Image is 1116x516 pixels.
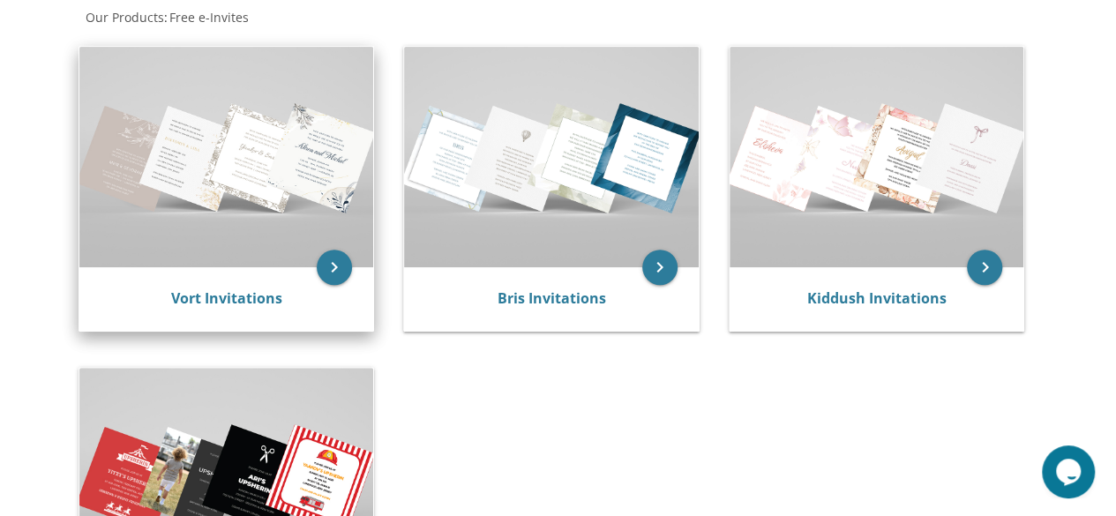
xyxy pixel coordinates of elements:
a: keyboard_arrow_right [317,250,352,285]
img: Kiddush Invitations [730,47,1024,267]
img: Bris Invitations [404,47,699,267]
a: Free e-Invites [168,9,249,26]
a: Kiddush Invitations [807,288,947,308]
a: keyboard_arrow_right [642,250,678,285]
a: Vort Invitations [171,288,282,308]
div: : [71,9,558,26]
iframe: chat widget [1042,445,1098,498]
a: keyboard_arrow_right [967,250,1002,285]
a: Bris Invitations [498,288,606,308]
a: Our Products [84,9,164,26]
span: Free e-Invites [169,9,249,26]
img: Vort Invitations [79,47,374,267]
